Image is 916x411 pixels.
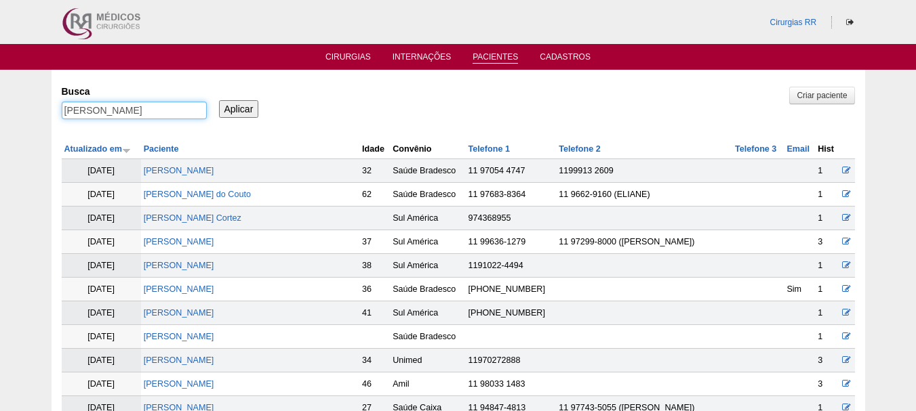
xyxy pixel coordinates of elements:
[466,278,557,301] td: [PHONE_NUMBER]
[390,349,465,372] td: Unimed
[219,100,259,118] input: Aplicar
[144,166,214,175] a: [PERSON_NAME]
[144,379,214,389] a: [PERSON_NAME]
[390,159,465,183] td: Saúde Bradesco
[359,301,390,325] td: 41
[390,325,465,349] td: Saúde Bradesco
[466,183,557,207] td: 11 97683-8364
[815,349,839,372] td: 3
[144,332,214,341] a: [PERSON_NAME]
[62,301,141,325] td: [DATE]
[62,230,141,254] td: [DATE]
[846,18,854,26] i: Sair
[466,207,557,230] td: 974368955
[64,144,131,154] a: Atualizado em
[466,254,557,278] td: 1191022-4494
[466,301,557,325] td: [PHONE_NUMBER]
[359,278,390,301] td: 36
[393,52,452,66] a: Internações
[556,183,732,207] td: 11 9662-9160 (ELIANE)
[144,261,214,270] a: [PERSON_NAME]
[359,254,390,278] td: 38
[815,301,839,325] td: 1
[62,102,207,119] input: Digite os termos que você deseja procurar.
[556,159,732,183] td: 1199913 2609
[144,308,214,318] a: [PERSON_NAME]
[62,254,141,278] td: [DATE]
[144,213,241,223] a: [PERSON_NAME] Cortez
[390,254,465,278] td: Sul América
[815,254,839,278] td: 1
[735,144,776,154] a: Telefone 3
[815,278,839,301] td: 1
[815,139,839,159] th: Hist
[359,372,390,396] td: 46
[390,278,465,301] td: Saúde Bradesco
[556,230,732,254] td: 11 97299-8000 ([PERSON_NAME])
[815,230,839,254] td: 3
[62,372,141,396] td: [DATE]
[359,139,390,159] th: Idade
[390,301,465,325] td: Sul América
[786,144,810,154] a: Email
[144,144,179,154] a: Paciente
[815,207,839,230] td: 1
[62,159,141,183] td: [DATE]
[815,159,839,183] td: 1
[770,18,816,27] a: Cirurgias RR
[144,355,214,365] a: [PERSON_NAME]
[559,144,600,154] a: Telefone 2
[62,85,207,98] label: Busca
[62,278,141,301] td: [DATE]
[390,207,465,230] td: Sul América
[390,372,465,396] td: Amil
[466,230,557,254] td: 11 99636-1279
[789,87,854,104] a: Criar paciente
[473,52,518,64] a: Pacientes
[390,139,465,159] th: Convênio
[466,349,557,372] td: 11970272888
[359,159,390,183] td: 32
[540,52,591,66] a: Cadastros
[469,144,510,154] a: Telefone 1
[359,230,390,254] td: 37
[466,159,557,183] td: 11 97054 4747
[144,190,251,199] a: [PERSON_NAME] do Couto
[62,183,141,207] td: [DATE]
[325,52,371,66] a: Cirurgias
[359,349,390,372] td: 34
[390,230,465,254] td: Sul América
[815,183,839,207] td: 1
[390,183,465,207] td: Saúde Bradesco
[784,278,815,301] td: Sim
[144,237,214,246] a: [PERSON_NAME]
[144,284,214,294] a: [PERSON_NAME]
[62,325,141,349] td: [DATE]
[466,372,557,396] td: 11 98033 1483
[62,207,141,230] td: [DATE]
[815,372,839,396] td: 3
[122,146,131,154] img: ordem crescente
[359,183,390,207] td: 62
[62,349,141,372] td: [DATE]
[815,325,839,349] td: 1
